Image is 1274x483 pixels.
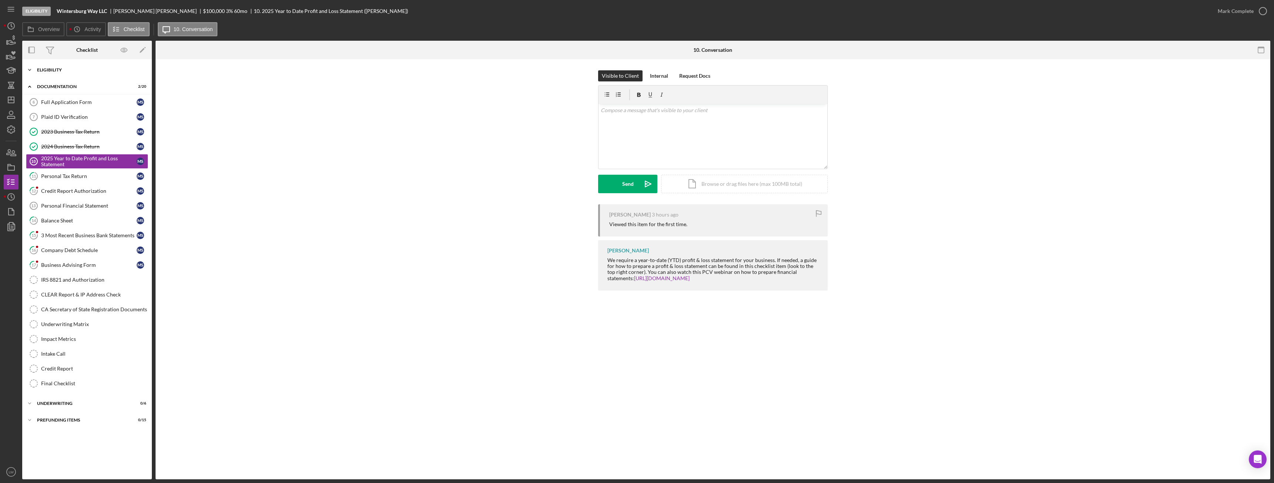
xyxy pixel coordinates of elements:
[41,306,148,312] div: CA Secretary of State Registration Documents
[607,248,649,254] div: [PERSON_NAME]
[602,70,639,81] div: Visible to Client
[33,100,35,104] tspan: 6
[57,8,107,14] b: Wintersburg Way LLC
[174,26,213,32] label: 10. Conversation
[37,84,128,89] div: Documentation
[41,129,137,135] div: 2023 Business Tax Return
[598,70,643,81] button: Visible to Client
[26,110,148,124] a: 7Plaid ID VerificationMS
[4,464,19,479] button: LW
[84,26,101,32] label: Activity
[41,218,137,224] div: Balance Sheet
[26,139,148,154] a: 2024 Business Tax ReturnMS
[22,7,51,16] div: Eligibility
[137,202,144,209] div: M S
[41,247,137,253] div: Company Debt Schedule
[598,175,657,193] button: Send
[41,155,137,167] div: 2025 Year to Date Profit and Loss Statement
[31,188,36,193] tspan: 12
[646,70,672,81] button: Internal
[137,98,144,106] div: M S
[679,70,710,81] div: Request Docs
[26,272,148,287] a: IRS 8821 and Authorization
[26,169,148,184] a: 11Personal Tax ReturnMS
[22,22,64,36] button: Overview
[113,8,203,14] div: [PERSON_NAME] [PERSON_NAME]
[41,99,137,105] div: Full Application Form
[26,213,148,228] a: 14Balance SheetMS
[137,232,144,239] div: M S
[203,8,225,14] span: $100,000
[31,248,36,252] tspan: 16
[41,232,137,238] div: 3 Most Recent Business Bank Statements
[137,187,144,195] div: M S
[1210,4,1270,19] button: Mark Complete
[41,321,148,327] div: Underwriting Matrix
[137,261,144,269] div: M S
[37,68,143,72] div: Eligibility
[41,366,148,372] div: Credit Report
[26,346,148,361] a: Intake Call
[693,47,732,53] div: 10. Conversation
[26,243,148,258] a: 16Company Debt ScheduleMS
[37,401,128,406] div: Underwriting
[1218,4,1254,19] div: Mark Complete
[609,221,687,227] div: Viewed this item for the first time.
[622,175,634,193] div: Send
[26,317,148,332] a: Underwriting Matrix
[137,128,144,135] div: M S
[137,172,144,180] div: M S
[31,218,36,223] tspan: 14
[676,70,714,81] button: Request Docs
[133,401,146,406] div: 0 / 6
[41,336,148,342] div: Impact Metrics
[41,188,137,194] div: Credit Report Authorization
[652,212,678,218] time: 2025-09-25 19:39
[31,204,36,208] tspan: 13
[33,115,35,119] tspan: 7
[137,158,144,165] div: M S
[137,143,144,150] div: M S
[9,470,14,474] text: LW
[1249,450,1267,468] div: Open Intercom Messenger
[26,376,148,391] a: Final Checklist
[41,277,148,283] div: IRS 8821 and Authorization
[41,262,137,268] div: Business Advising Form
[41,144,137,150] div: 2024 Business Tax Return
[41,203,137,209] div: Personal Financial Statement
[26,287,148,302] a: CLEAR Report & IP Address Check
[26,154,148,169] a: 102025 Year to Date Profit and Loss StatementMS
[26,95,148,110] a: 6Full Application FormMS
[41,351,148,357] div: Intake Call
[26,361,148,376] a: Credit Report
[609,212,651,218] div: [PERSON_NAME]
[158,22,218,36] button: 10. Conversation
[31,159,36,164] tspan: 10
[254,8,408,14] div: 10. 2025 Year to Date Profit and Loss Statement ([PERSON_NAME])
[41,114,137,120] div: Plaid ID Verification
[41,292,148,298] div: CLEAR Report & IP Address Check
[137,246,144,254] div: M S
[41,380,148,386] div: Final Checklist
[66,22,106,36] button: Activity
[26,302,148,317] a: CA Secretary of State Registration Documents
[26,198,148,213] a: 13Personal Financial StatementMS
[234,8,247,14] div: 60 mo
[31,262,36,267] tspan: 17
[137,217,144,224] div: M S
[26,332,148,346] a: Impact Metrics
[607,257,820,281] div: We require a year-to-date (YTD) profit & loss statement for your business. If needed, a guide for...
[137,113,144,121] div: M S
[41,173,137,179] div: Personal Tax Return
[650,70,668,81] div: Internal
[133,418,146,422] div: 0 / 15
[133,84,146,89] div: 2 / 20
[31,233,36,238] tspan: 15
[634,275,690,281] a: [URL][DOMAIN_NAME]
[26,124,148,139] a: 2023 Business Tax ReturnMS
[37,418,128,422] div: Prefunding Items
[226,8,233,14] div: 3 %
[31,174,36,178] tspan: 11
[26,184,148,198] a: 12Credit Report AuthorizationMS
[26,228,148,243] a: 153 Most Recent Business Bank StatementsMS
